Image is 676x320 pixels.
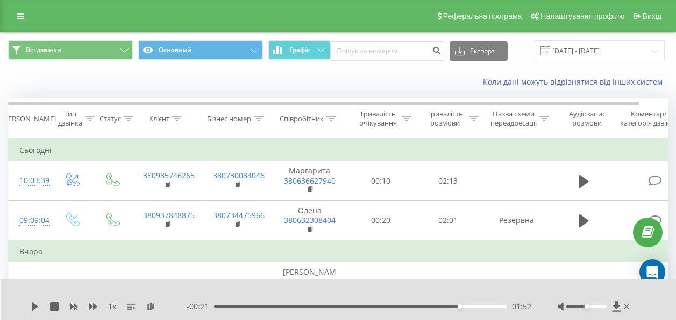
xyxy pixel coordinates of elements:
span: 01:52 [512,301,531,312]
td: 00:05 [347,262,415,311]
td: Олена [272,200,347,240]
button: Основний [138,40,263,60]
div: Аудіозапис розмови [561,109,613,128]
td: Маргарита [272,161,347,201]
div: Статус [99,114,121,123]
td: 00:10 [347,161,415,201]
td: Резервна [482,200,552,240]
div: Назва схеми переадресації [490,109,537,128]
a: 380730084046 [213,276,265,287]
a: 380639500231 [143,276,195,287]
div: 10:03:39 [19,170,41,191]
div: Співробітник [280,114,324,123]
span: Вихід [643,12,661,20]
td: 02:01 [415,200,482,240]
td: 02:13 [415,161,482,201]
div: Тип дзвінка [58,109,82,128]
span: Налаштування профілю [540,12,624,20]
a: 380632308404 [284,215,336,225]
div: Open Intercom Messenger [639,259,665,285]
td: 00:20 [347,200,415,240]
div: Accessibility label [458,304,462,309]
span: 1 x [108,301,116,312]
div: Accessibility label [584,304,588,309]
div: Тривалість очікування [357,109,399,128]
div: 09:09:04 [19,210,41,231]
a: 380985746265 [143,170,195,180]
a: 380730084046 [213,170,265,180]
button: Графік [268,40,330,60]
button: Всі дзвінки [8,40,133,60]
a: 380734475966 [213,210,265,220]
input: Пошук за номером [330,41,444,61]
div: Клієнт [149,114,169,123]
td: [PERSON_NAME] [272,262,347,311]
div: [PERSON_NAME] [2,114,56,123]
a: Коли дані можуть відрізнятися вiд інших систем [483,76,668,87]
button: Експорт [450,41,508,61]
div: Тривалість розмови [424,109,466,128]
a: 380636627940 [284,176,336,186]
span: - 00:21 [187,301,214,312]
span: Всі дзвінки [26,46,61,54]
a: 380937848875 [143,210,195,220]
div: 19:43:55 [19,276,41,297]
span: Реферальна програма [443,12,522,20]
span: Графік [289,46,310,54]
div: Бізнес номер [207,114,251,123]
td: 00:55 [415,262,482,311]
